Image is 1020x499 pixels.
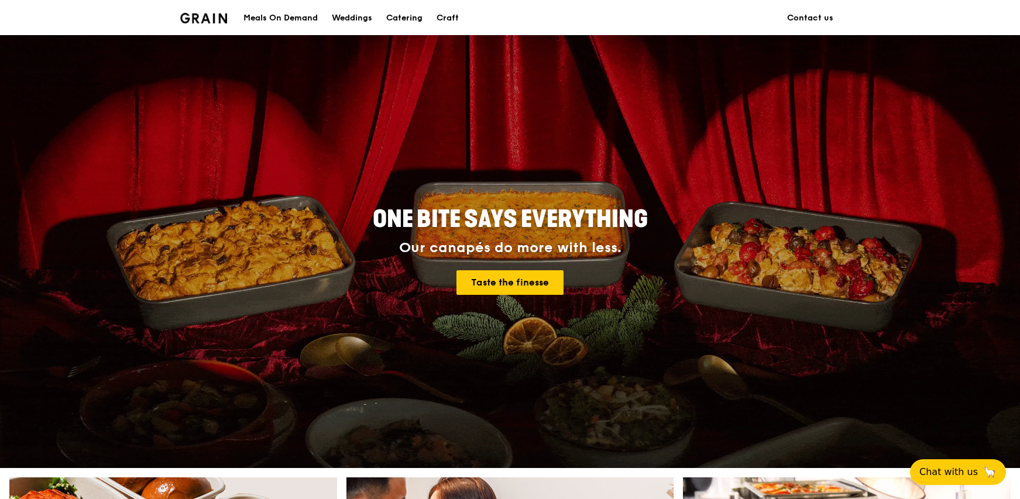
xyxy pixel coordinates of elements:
button: Chat with us🦙 [910,459,1006,485]
div: Weddings [332,1,372,36]
span: ONE BITE SAYS EVERYTHING [373,205,648,233]
a: Catering [379,1,430,36]
div: Craft [437,1,459,36]
img: Grain [180,13,228,23]
div: Meals On Demand [243,1,318,36]
a: Weddings [325,1,379,36]
span: Chat with us [919,465,978,479]
div: Our canapés do more with less. [300,240,721,256]
span: 🦙 [983,465,997,479]
div: Catering [386,1,423,36]
a: Craft [430,1,466,36]
a: Taste the finesse [456,270,564,295]
a: Contact us [780,1,840,36]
